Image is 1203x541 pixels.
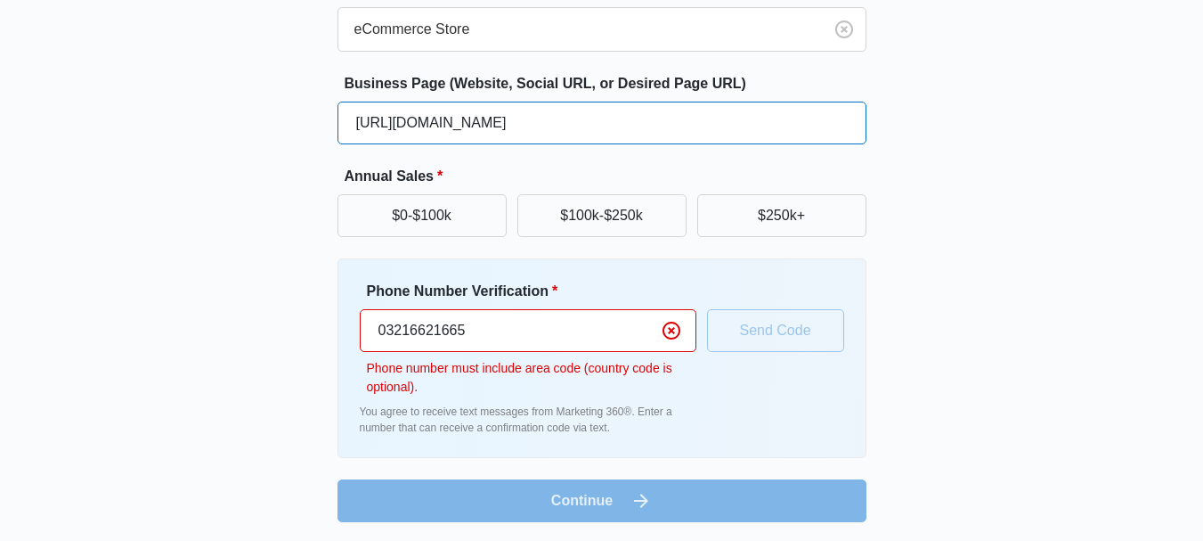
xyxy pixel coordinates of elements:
[367,359,696,397] p: Phone number must include area code (country code is optional).
[345,73,874,94] label: Business Page (Website, Social URL, or Desired Page URL)
[697,194,866,237] button: $250k+
[345,166,874,187] label: Annual Sales
[360,309,696,352] input: Ex. +1-555-555-5555
[337,102,866,144] input: e.g. janesplumbing.com
[657,316,686,345] button: Clear
[830,15,858,44] button: Clear
[360,404,696,436] p: You agree to receive text messages from Marketing 360®. Enter a number that can receive a confirm...
[337,194,507,237] button: $0-$100k
[517,194,687,237] button: $100k-$250k
[367,281,703,302] label: Phone Number Verification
